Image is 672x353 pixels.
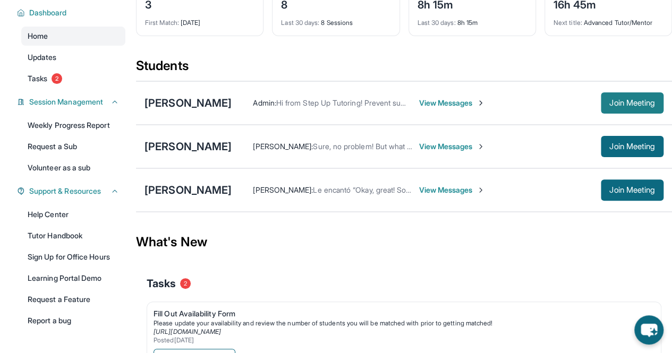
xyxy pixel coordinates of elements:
img: Chevron-Right [477,186,485,194]
div: [PERSON_NAME] [144,139,232,154]
button: Support & Resources [25,186,119,196]
div: What's New [136,219,672,265]
img: Chevron-Right [477,142,485,151]
span: View Messages [419,141,485,152]
span: Last 30 days : [418,19,456,27]
div: 8h 15m [418,12,527,27]
span: [PERSON_NAME] : [253,185,313,194]
img: Chevron-Right [477,99,485,107]
a: Tutor Handbook [21,226,125,245]
button: Join Meeting [601,136,664,157]
span: Support & Resources [29,186,101,196]
span: Tasks [147,276,176,291]
span: Join Meeting [609,100,655,106]
span: Dashboard [29,7,67,18]
span: Join Meeting [609,187,655,193]
div: Fill Out Availability Form [154,308,646,319]
span: [PERSON_NAME] : [253,142,313,151]
div: Please update your availability and review the number of students you will be matched with prior ... [154,319,646,328]
span: Next title : [554,19,582,27]
a: Home [21,27,125,46]
div: Students [136,57,672,81]
span: Last 30 days : [281,19,319,27]
div: 8 Sessions [281,12,390,27]
span: View Messages [419,185,485,195]
span: View Messages [419,98,485,108]
button: Join Meeting [601,179,664,201]
a: Weekly Progress Report [21,116,125,135]
a: Learning Portal Demo [21,269,125,288]
span: Sure, no problem! But what about if we do it early in the morning [DATE] 7:30–8:30am, EST. [313,142,620,151]
button: Session Management [25,97,119,107]
span: Session Management [29,97,103,107]
span: Join Meeting [609,143,655,150]
button: chat-button [634,315,664,345]
div: [PERSON_NAME] [144,183,232,197]
a: Request a Feature [21,290,125,309]
a: Updates [21,48,125,67]
span: Admin : [253,98,276,107]
a: Volunteer as a sub [21,158,125,177]
button: Join Meeting [601,92,664,114]
a: Help Center [21,205,125,224]
span: 2 [180,278,191,289]
div: Advanced Tutor/Mentor [554,12,663,27]
div: [DATE] [145,12,254,27]
a: Tasks2 [21,69,125,88]
a: Fill Out Availability FormPlease update your availability and review the number of students you w... [147,302,661,347]
span: Tasks [28,73,47,84]
span: Updates [28,52,57,63]
a: Sign Up for Office Hours [21,247,125,266]
div: [PERSON_NAME] [144,96,232,110]
span: Home [28,31,48,41]
a: Report a bug [21,311,125,330]
div: Posted [DATE] [154,336,646,345]
button: Dashboard [25,7,119,18]
a: Request a Sub [21,137,125,156]
a: [URL][DOMAIN_NAME] [154,328,221,335]
span: First Match : [145,19,179,27]
span: 2 [52,73,62,84]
